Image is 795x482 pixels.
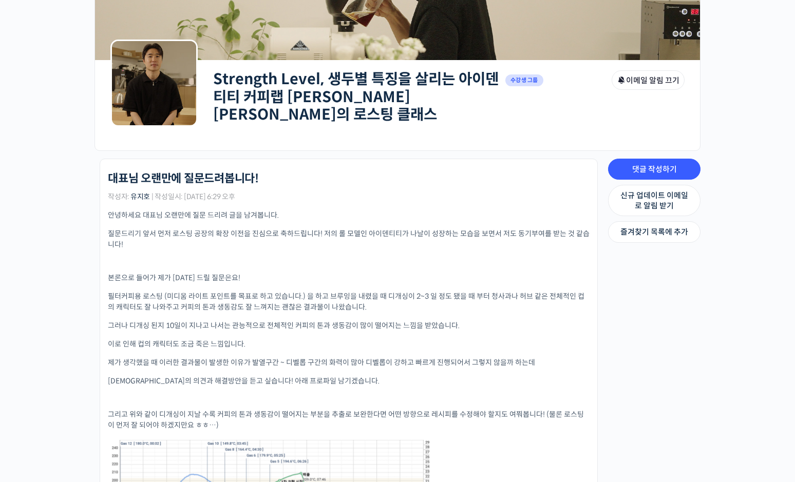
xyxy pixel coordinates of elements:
[108,193,235,200] span: 작성자: | 작성일시: [DATE] 6:29 오후
[505,74,543,86] span: 수강생 그룹
[68,325,132,351] a: 대화
[130,192,150,201] a: 유지호
[108,172,259,185] h1: 대표님 오랜만에 질문드려봅니다!
[612,70,685,90] button: 이메일 알림 끄기
[110,40,198,127] img: Group logo of Strength Level, 생두별 특징을 살리는 아이덴티티 커피랩 윤원균 대표의 로스팅 클래스
[213,70,499,124] a: Strength Level, 생두별 특징을 살리는 아이덴티티 커피랩 [PERSON_NAME] [PERSON_NAME]의 로스팅 클래스
[108,376,590,387] p: [DEMOGRAPHIC_DATA]의 의견과 해결방안을 듣고 싶습니다! 아래 프로파일 남기겠습니다.
[108,228,590,250] p: 질문드리기 앞서 먼저 로스팅 공장의 확장 이전을 진심으로 축하드립니다! 저의 롤 모델인 아이덴티티가 나날이 성장하는 모습을 보면서 저도 동기부여를 받는 것 같습니다!
[132,325,197,351] a: 설정
[108,409,590,431] p: 그리고 위와 같이 디개싱이 지날 수록 커피의 톤과 생동감이 떨어지는 부분을 추출로 보완한다면 어떤 방향으로 레시피를 수정해야 할지도 여쭤봅니다! (물론 로스팅이 먼저 잘 되어...
[608,159,701,180] a: 댓글 작성하기
[108,357,590,368] p: 제가 생각했을 때 이러한 결과물이 발생한 이유가 발열구간 ~ 디벨롭 구간의 화력이 많아 디벨롭이 강하고 빠르게 진행되어서 그렇지 않을까 하는데
[608,185,701,216] a: 신규 업데이트 이메일로 알림 받기
[108,339,245,349] span: 이로 인해 컵의 캐릭터도 조금 죽은 느낌입니다.
[608,221,701,243] a: 즐겨찾기 목록에 추가
[108,291,590,313] p: 필터커피용 로스팅 (미디움 라이트 포인트를 목표로 하고 있습니다.) 을 하고 브루잉을 내렸을 때 디개싱이 2~3 일 정도 됐을 때 부터 청사과나 허브 같은 전체적인 컵의 캐릭...
[3,325,68,351] a: 홈
[32,341,39,349] span: 홈
[108,210,590,221] p: 안녕하세요 대표님 오랜만에 질문 드리려 글을 남겨봅니다.
[159,341,171,349] span: 설정
[108,320,590,331] p: 그러나 디개싱 된지 10일이 지나고 나서는 관능적으로 전체적인 커피의 톤과 생동감이 많이 떨어지는 느낌을 받았습니다.
[108,273,590,283] p: 본론으로 들어가 제가 [DATE] 드릴 질문은요!
[94,341,106,350] span: 대화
